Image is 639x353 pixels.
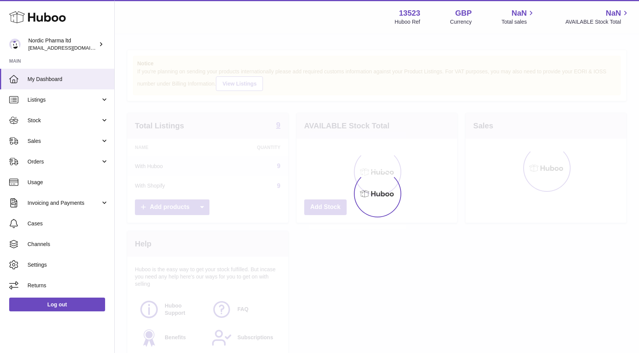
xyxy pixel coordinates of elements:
span: Channels [28,241,109,248]
span: Cases [28,220,109,227]
span: Sales [28,138,101,145]
span: Settings [28,261,109,269]
span: NaN [606,8,621,18]
span: Total sales [501,18,535,26]
span: [EMAIL_ADDRESS][DOMAIN_NAME] [28,45,112,51]
a: Log out [9,298,105,311]
img: chika.alabi@nordicpharma.com [9,39,21,50]
span: Stock [28,117,101,124]
strong: GBP [455,8,472,18]
span: NaN [511,8,527,18]
span: AVAILABLE Stock Total [565,18,630,26]
span: Invoicing and Payments [28,199,101,207]
strong: 13523 [399,8,420,18]
span: Orders [28,158,101,165]
span: Returns [28,282,109,289]
div: Nordic Pharma ltd [28,37,97,52]
div: Currency [450,18,472,26]
a: NaN AVAILABLE Stock Total [565,8,630,26]
span: My Dashboard [28,76,109,83]
span: Listings [28,96,101,104]
span: Usage [28,179,109,186]
div: Huboo Ref [395,18,420,26]
a: NaN Total sales [501,8,535,26]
